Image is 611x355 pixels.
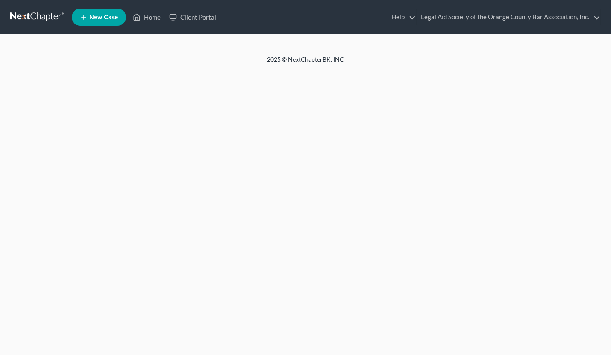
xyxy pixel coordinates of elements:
[129,9,165,25] a: Home
[387,9,416,25] a: Help
[165,9,220,25] a: Client Portal
[62,55,549,71] div: 2025 © NextChapterBK, INC
[417,9,600,25] a: Legal Aid Society of the Orange County Bar Association, Inc.
[72,9,126,26] new-legal-case-button: New Case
